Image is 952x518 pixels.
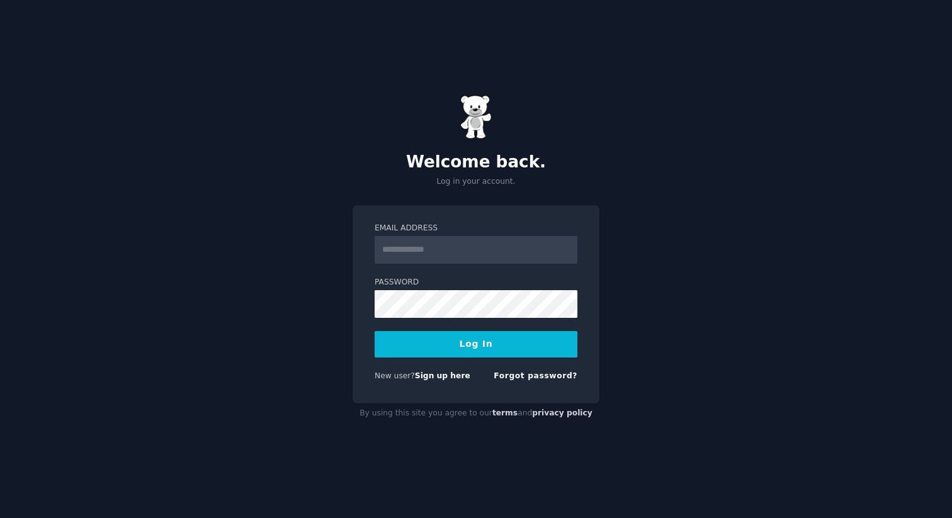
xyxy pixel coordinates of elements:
p: Log in your account. [353,176,599,188]
label: Password [375,277,577,288]
a: Forgot password? [494,371,577,380]
a: terms [492,408,518,417]
div: By using this site you agree to our and [353,403,599,424]
span: New user? [375,371,415,380]
img: Gummy Bear [460,95,492,139]
label: Email Address [375,223,577,234]
a: Sign up here [415,371,470,380]
a: privacy policy [532,408,592,417]
h2: Welcome back. [353,152,599,172]
button: Log In [375,331,577,358]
